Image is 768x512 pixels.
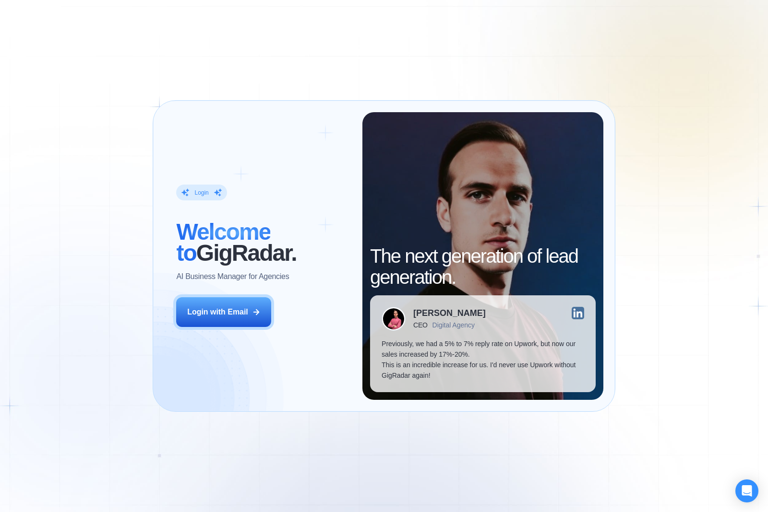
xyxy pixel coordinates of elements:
div: CEO [413,321,427,329]
div: Login with Email [187,307,248,317]
button: Login with Email [176,297,271,327]
p: AI Business Manager for Agencies [176,271,289,282]
span: Welcome to [176,219,270,266]
p: Previously, we had a 5% to 7% reply rate on Upwork, but now our sales increased by 17%-20%. This ... [382,338,584,381]
div: [PERSON_NAME] [413,309,486,317]
div: Open Intercom Messenger [735,479,758,502]
div: Login [194,189,208,197]
div: Digital Agency [432,321,475,329]
h2: The next generation of lead generation. [370,245,595,288]
h2: ‍ GigRadar. [176,221,351,264]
